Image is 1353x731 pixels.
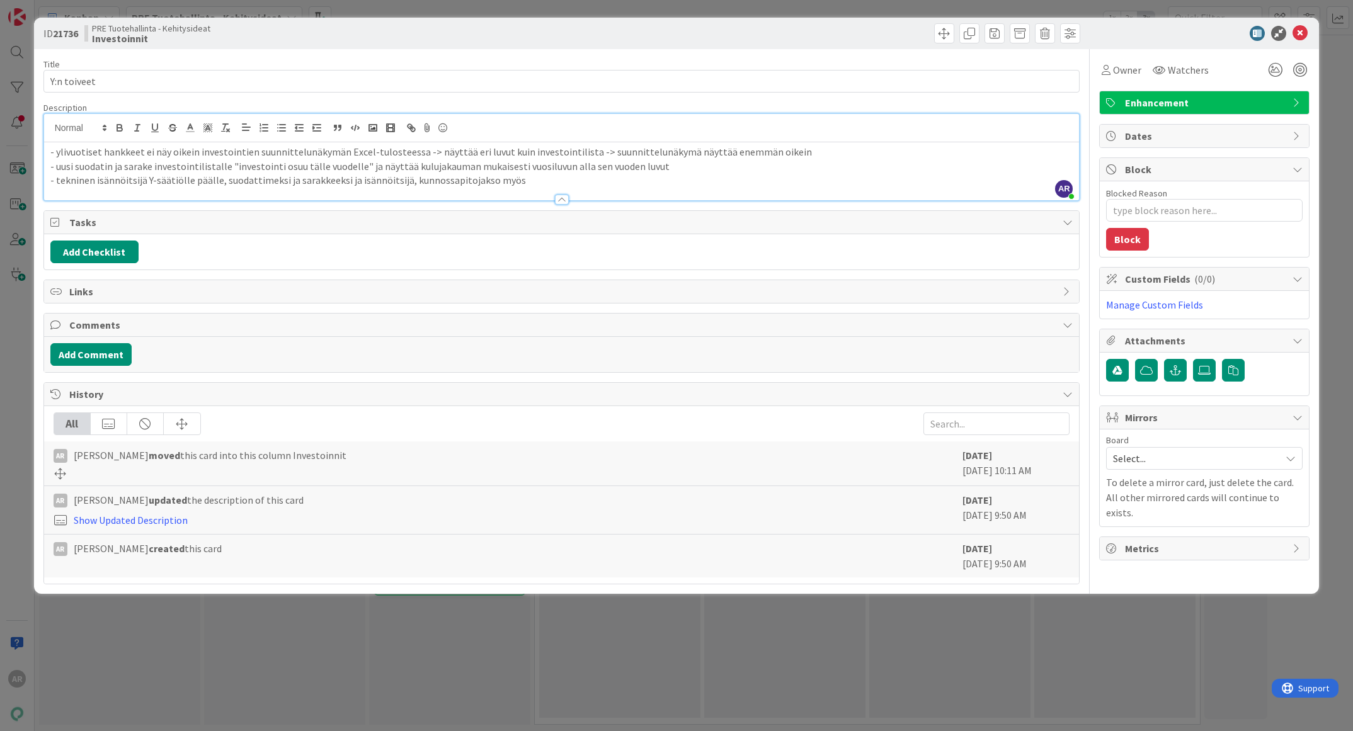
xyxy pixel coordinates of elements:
[43,70,1080,93] input: type card name here...
[923,412,1070,435] input: Search...
[53,27,78,40] b: 21736
[149,542,185,555] b: created
[1125,541,1286,556] span: Metrics
[50,145,1073,159] p: - ylivuotiset hankkeet ei näy oikein investointien suunnittelunäkymän Excel-tulosteessa -> näyttä...
[74,541,222,556] span: [PERSON_NAME] this card
[962,448,1070,479] div: [DATE] 10:11 AM
[92,23,210,33] span: PRE Tuotehallinta - Kehitysideat
[962,494,992,506] b: [DATE]
[50,159,1073,174] p: - uusi suodatin ja sarake investointilistalle "investointi osuu tälle vuodelle" ja näyttää kuluja...
[1113,62,1141,77] span: Owner
[69,284,1057,299] span: Links
[54,449,67,463] div: AR
[1125,333,1286,348] span: Attachments
[50,343,132,366] button: Add Comment
[962,449,992,462] b: [DATE]
[54,542,67,556] div: AR
[962,542,992,555] b: [DATE]
[1125,128,1286,144] span: Dates
[43,102,87,113] span: Description
[1168,62,1209,77] span: Watchers
[962,541,1070,571] div: [DATE] 9:50 AM
[1194,273,1215,285] span: ( 0/0 )
[149,494,187,506] b: updated
[1113,450,1274,467] span: Select...
[1106,475,1303,520] p: To delete a mirror card, just delete the card. All other mirrored cards will continue to exists.
[69,387,1057,402] span: History
[43,26,78,41] span: ID
[149,449,180,462] b: moved
[74,514,188,526] a: Show Updated Description
[50,173,1073,188] p: - tekninen isännöitsijä Y-säätiölle päälle, suodattimeksi ja sarakkeeksi ja isännöitsijä, kunnoss...
[54,413,91,434] div: All
[1055,180,1073,198] span: AR
[50,241,139,263] button: Add Checklist
[43,59,60,70] label: Title
[69,317,1057,332] span: Comments
[1106,228,1149,251] button: Block
[92,33,210,43] b: Investoinnit
[1125,162,1286,177] span: Block
[69,215,1057,230] span: Tasks
[74,448,346,463] span: [PERSON_NAME] this card into this column Investoinnit
[1125,410,1286,425] span: Mirrors
[1125,271,1286,286] span: Custom Fields
[1106,298,1203,311] a: Manage Custom Fields
[1106,436,1129,445] span: Board
[26,2,57,17] span: Support
[962,492,1070,528] div: [DATE] 9:50 AM
[1106,188,1167,199] label: Blocked Reason
[54,494,67,507] div: AR
[74,492,304,507] span: [PERSON_NAME] the description of this card
[1125,95,1286,110] span: Enhancement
